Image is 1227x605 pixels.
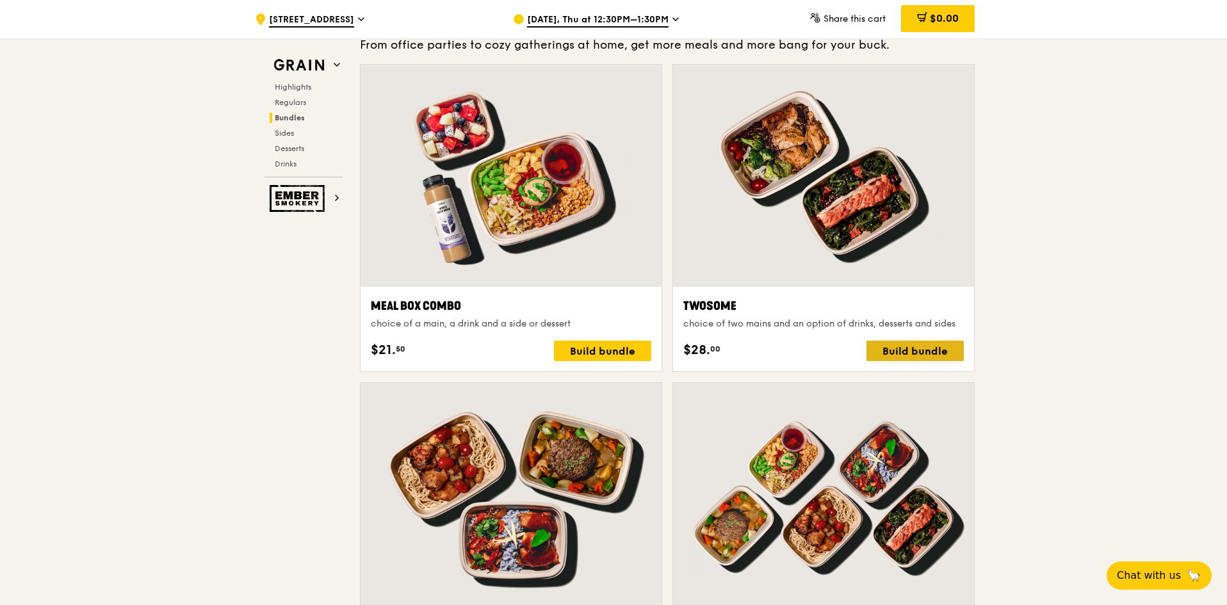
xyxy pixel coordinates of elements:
[371,341,396,360] span: $21.
[275,98,306,107] span: Regulars
[275,159,297,168] span: Drinks
[371,297,651,315] div: Meal Box Combo
[683,341,710,360] span: $28.
[360,36,975,54] div: From office parties to cozy gatherings at home, get more meals and more bang for your buck.
[824,13,886,24] span: Share this cart
[270,54,329,77] img: Grain web logo
[683,297,964,315] div: Twosome
[275,129,294,138] span: Sides
[527,13,669,28] span: [DATE], Thu at 12:30PM–1:30PM
[1107,561,1212,590] button: Chat with us🦙
[1186,568,1201,583] span: 🦙
[1117,568,1181,583] span: Chat with us
[710,344,720,354] span: 00
[275,144,304,153] span: Desserts
[396,344,405,354] span: 50
[371,318,651,330] div: choice of a main, a drink and a side or dessert
[269,13,354,28] span: [STREET_ADDRESS]
[930,12,959,24] span: $0.00
[554,341,651,361] div: Build bundle
[866,341,964,361] div: Build bundle
[275,113,305,122] span: Bundles
[270,185,329,212] img: Ember Smokery web logo
[275,83,311,92] span: Highlights
[683,318,964,330] div: choice of two mains and an option of drinks, desserts and sides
